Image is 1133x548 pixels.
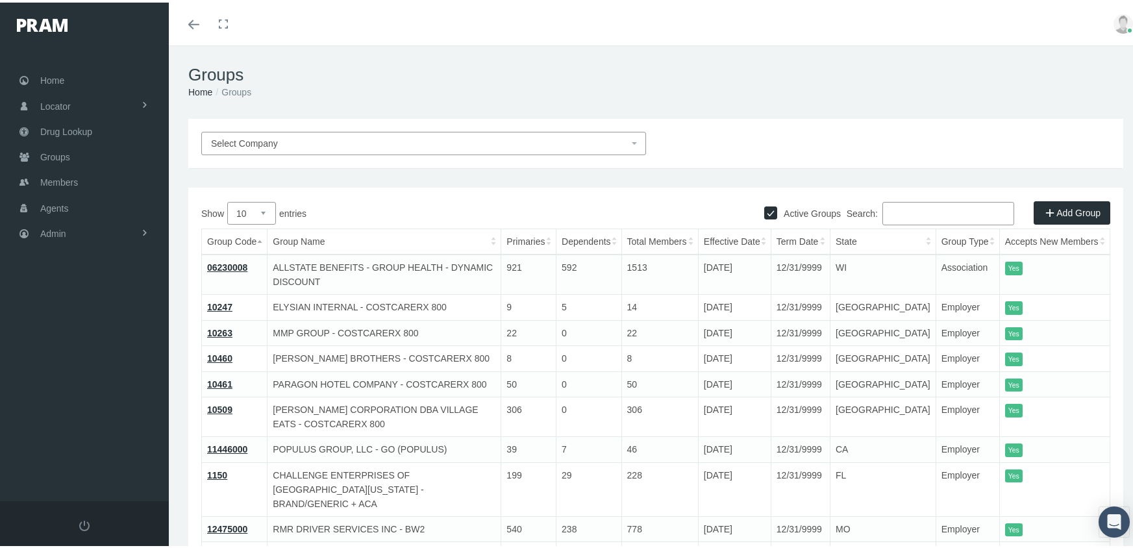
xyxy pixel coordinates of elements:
[268,292,501,318] td: ELYSIAN INTERNAL - COSTCARERX 800
[1005,401,1023,415] itemstyle: Yes
[830,460,936,514] td: FL
[771,343,830,369] td: 12/31/9999
[621,318,698,343] td: 22
[698,460,771,514] td: [DATE]
[621,395,698,434] td: 306
[40,92,71,116] span: Locator
[830,343,936,369] td: [GEOGRAPHIC_DATA]
[556,514,622,540] td: 238
[830,369,936,395] td: [GEOGRAPHIC_DATA]
[40,193,69,218] span: Agents
[268,252,501,292] td: ALLSTATE BENEFITS - GROUP HEALTH - DYNAMIC DISCOUNT
[936,395,999,434] td: Employer
[1005,376,1023,390] itemstyle: Yes
[212,82,251,97] li: Groups
[188,84,212,95] a: Home
[501,252,556,292] td: 921
[698,514,771,540] td: [DATE]
[40,66,64,90] span: Home
[621,292,698,318] td: 14
[227,199,276,222] select: Showentries
[1099,504,1130,535] div: Open Intercom Messenger
[207,442,247,452] a: 11446000
[501,318,556,343] td: 22
[830,318,936,343] td: [GEOGRAPHIC_DATA]
[207,521,247,532] a: 12475000
[207,467,227,478] a: 1150
[40,168,78,192] span: Members
[621,369,698,395] td: 50
[830,252,936,292] td: WI
[1005,467,1023,480] itemstyle: Yes
[621,460,698,514] td: 228
[268,514,501,540] td: RMR DRIVER SERVICES INC - BW2
[621,252,698,292] td: 1513
[1005,521,1023,534] itemstyle: Yes
[40,117,92,142] span: Drug Lookup
[1034,199,1110,222] a: Add Group
[830,395,936,434] td: [GEOGRAPHIC_DATA]
[771,227,830,253] th: Term Date: activate to sort column ascending
[556,292,622,318] td: 5
[830,292,936,318] td: [GEOGRAPHIC_DATA]
[771,252,830,292] td: 12/31/9999
[936,343,999,369] td: Employer
[847,199,1014,223] label: Search:
[207,351,232,361] a: 10460
[1005,441,1023,455] itemstyle: Yes
[936,434,999,460] td: Employer
[556,252,622,292] td: 592
[698,369,771,395] td: [DATE]
[698,434,771,460] td: [DATE]
[771,460,830,514] td: 12/31/9999
[698,252,771,292] td: [DATE]
[771,434,830,460] td: 12/31/9999
[40,142,70,167] span: Groups
[936,514,999,540] td: Employer
[771,395,830,434] td: 12/31/9999
[936,460,999,514] td: Employer
[556,227,622,253] th: Dependents: activate to sort column ascending
[501,227,556,253] th: Primaries: activate to sort column ascending
[202,227,268,253] th: Group Code: activate to sort column descending
[936,318,999,343] td: Employer
[936,292,999,318] td: Employer
[268,369,501,395] td: PARAGON HOTEL COMPANY - COSTCARERX 800
[188,62,1123,82] h1: Groups
[556,434,622,460] td: 7
[501,514,556,540] td: 540
[40,219,66,243] span: Admin
[771,369,830,395] td: 12/31/9999
[771,514,830,540] td: 12/31/9999
[501,292,556,318] td: 9
[1005,350,1023,364] itemstyle: Yes
[268,460,501,514] td: CHALLENGE ENTERPRISES OF [GEOGRAPHIC_DATA][US_STATE] - BRAND/GENERIC + ACA
[698,395,771,434] td: [DATE]
[556,343,622,369] td: 0
[556,369,622,395] td: 0
[556,318,622,343] td: 0
[501,434,556,460] td: 39
[771,318,830,343] td: 12/31/9999
[268,343,501,369] td: [PERSON_NAME] BROTHERS - COSTCARERX 800
[1005,325,1023,338] itemstyle: Yes
[501,460,556,514] td: 199
[771,292,830,318] td: 12/31/9999
[698,318,771,343] td: [DATE]
[207,402,232,412] a: 10509
[698,343,771,369] td: [DATE]
[207,325,232,336] a: 10263
[1005,259,1023,273] itemstyle: Yes
[999,227,1110,253] th: Accepts New Members: activate to sort column ascending
[936,252,999,292] td: Association
[207,299,232,310] a: 10247
[698,292,771,318] td: [DATE]
[698,227,771,253] th: Effective Date: activate to sort column ascending
[777,204,841,218] label: Active Groups
[621,514,698,540] td: 778
[501,369,556,395] td: 50
[207,377,232,387] a: 10461
[207,260,247,270] a: 06230008
[501,395,556,434] td: 306
[268,318,501,343] td: MMP GROUP - COSTCARERX 800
